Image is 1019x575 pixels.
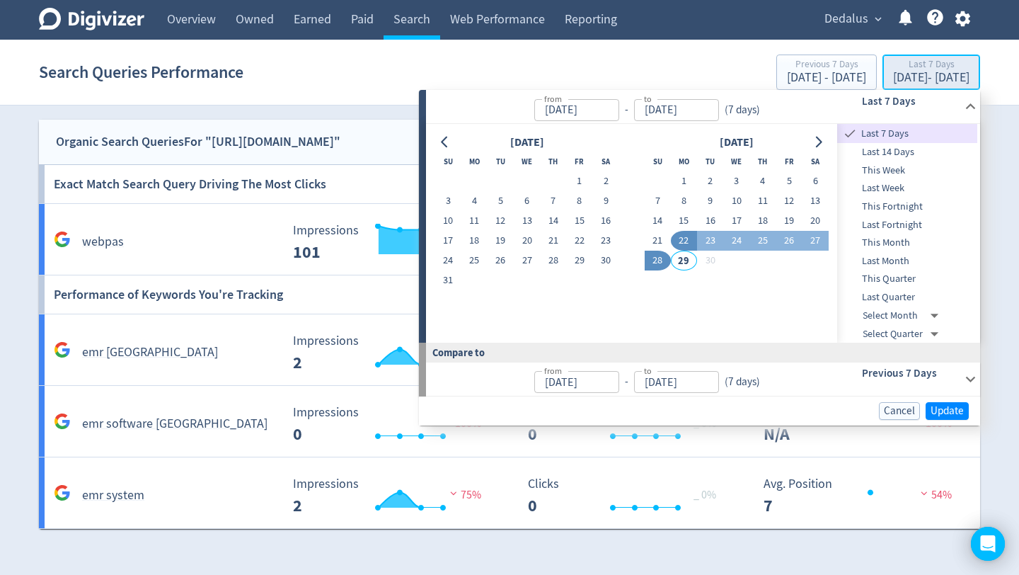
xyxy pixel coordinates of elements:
button: 6 [514,191,540,211]
h5: webpas [82,234,124,251]
span: Update [931,406,964,416]
button: 25 [749,231,776,251]
button: 24 [723,231,749,251]
svg: Google Analytics [54,484,71,501]
button: 31 [435,271,461,290]
svg: Impressions 0 [286,406,498,443]
div: Organic Search Queries For "[URL][DOMAIN_NAME]" [56,132,340,152]
button: 3 [435,191,461,211]
div: from-to(7 days)Last 7 Days [426,124,980,343]
h6: Previous 7 Days [862,365,959,382]
a: webpas Impressions 101 Impressions 101 50% Clicks 10 Clicks 10 68% Avg. Position 1.2 Avg. Positio... [39,204,980,275]
div: Open Intercom Messenger [971,527,1005,561]
button: 9 [593,191,619,211]
button: Go to next month [808,132,829,152]
button: 12 [776,191,802,211]
button: 1 [566,171,592,191]
button: 16 [697,211,723,231]
h6: Performance of Keywords You're Tracking [54,275,283,314]
span: _ 0% [693,488,716,502]
h6: Exact Match Search Query Driving The Most Clicks [54,165,326,203]
span: Cancel [884,406,915,416]
button: 17 [723,211,749,231]
h5: emr software [GEOGRAPHIC_DATA] [82,416,267,433]
button: 18 [461,231,488,251]
a: emr [GEOGRAPHIC_DATA] Impressions 2 Impressions 2 87% Clicks 0 Clicks 0 _ 0% Avg. Position 7 Avg.... [39,314,980,386]
button: 5 [488,191,514,211]
span: Last 14 Days [837,144,977,160]
button: Previous 7 Days[DATE] - [DATE] [776,55,877,90]
div: - [619,102,634,118]
div: Last 7 Days [893,59,969,72]
h5: emr [GEOGRAPHIC_DATA] [82,344,218,361]
button: 19 [776,211,802,231]
button: 21 [645,231,671,251]
button: Go to previous month [435,132,456,152]
span: expand_more [872,13,885,25]
th: Tuesday [488,152,514,171]
button: 20 [514,231,540,251]
button: 21 [540,231,566,251]
label: from [544,365,562,377]
div: Select Quarter [863,325,944,343]
button: 13 [802,191,829,211]
svg: Clicks 0 [521,477,733,515]
span: Dedalus [824,8,868,30]
button: 1 [671,171,697,191]
button: 4 [461,191,488,211]
span: Last Week [837,181,977,196]
button: 9 [697,191,723,211]
label: to [644,365,652,377]
button: 22 [671,231,697,251]
div: [DATE] - [DATE] [893,72,969,84]
svg: Google Analytics [54,231,71,248]
th: Wednesday [723,152,749,171]
button: 30 [697,251,723,271]
svg: Impressions 2 [286,477,498,515]
th: Saturday [593,152,619,171]
button: Last 7 Days[DATE]- [DATE] [882,55,980,90]
button: 10 [723,191,749,211]
button: 14 [540,211,566,231]
div: [DATE] [506,133,548,152]
div: [DATE] - [DATE] [787,72,866,84]
div: This Month [837,234,977,252]
button: 8 [671,191,697,211]
span: This Month [837,235,977,251]
th: Friday [776,152,802,171]
button: 28 [645,251,671,271]
button: 22 [566,231,592,251]
button: 29 [671,251,697,271]
svg: Impressions 101 [286,224,498,261]
th: Thursday [540,152,566,171]
th: Wednesday [514,152,540,171]
button: 27 [514,251,540,271]
div: ( 7 days ) [719,374,760,390]
svg: Avg. Position 7 [756,477,969,515]
div: from-to(7 days)Last 7 Days [426,90,980,124]
button: 4 [749,171,776,191]
button: 28 [540,251,566,271]
button: 17 [435,231,461,251]
div: Last 7 Days [837,124,977,143]
button: 2 [697,171,723,191]
img: negative-performance.svg [917,488,931,499]
div: This Quarter [837,270,977,288]
th: Monday [461,152,488,171]
div: [DATE] [715,133,758,152]
th: Friday [566,152,592,171]
button: Dedalus [819,8,885,30]
th: Sunday [435,152,461,171]
a: emr system Impressions 2 Impressions 2 75% Clicks 0 Clicks 0 _ 0% Avg. Position 7 Avg. Position 7... [39,457,980,529]
div: This Week [837,161,977,180]
button: 25 [461,251,488,271]
button: 29 [566,251,592,271]
button: Cancel [879,402,920,420]
button: 3 [723,171,749,191]
button: 15 [566,211,592,231]
h1: Search Queries Performance [39,50,243,95]
span: This Week [837,163,977,178]
nav: presets [837,124,977,343]
button: 7 [645,191,671,211]
th: Tuesday [697,152,723,171]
